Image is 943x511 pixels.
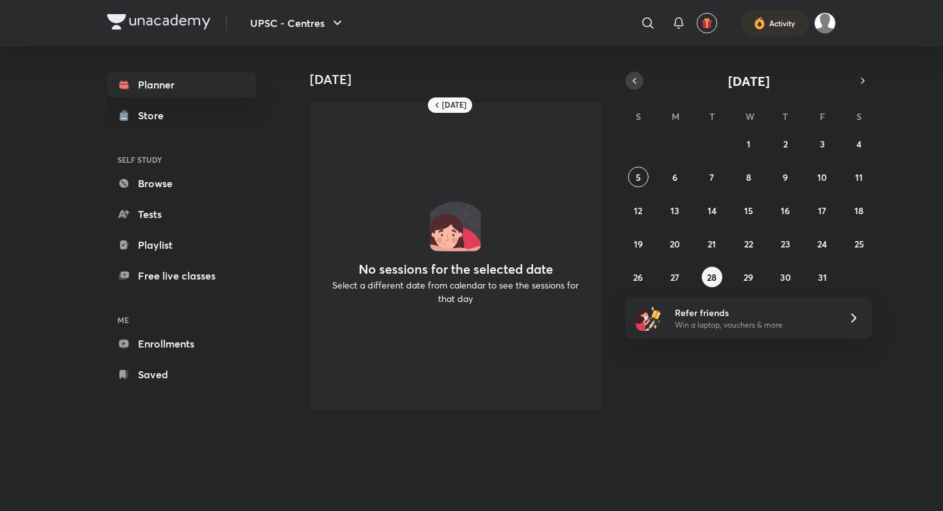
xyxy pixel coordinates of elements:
p: Win a laptop, vouchers & more [675,319,833,331]
abbr: October 25, 2025 [854,238,864,250]
abbr: October 5, 2025 [636,171,641,183]
button: October 19, 2025 [628,233,649,254]
abbr: Tuesday [709,110,715,122]
h6: ME [107,309,256,331]
a: Planner [107,72,256,97]
button: October 29, 2025 [738,267,759,287]
abbr: Thursday [783,110,788,122]
abbr: October 18, 2025 [854,205,863,217]
abbr: October 16, 2025 [781,205,790,217]
abbr: Friday [820,110,825,122]
abbr: October 28, 2025 [707,271,717,283]
abbr: October 4, 2025 [856,138,862,150]
button: October 27, 2025 [665,267,685,287]
button: October 18, 2025 [849,200,869,221]
a: Tests [107,201,256,227]
abbr: October 27, 2025 [670,271,679,283]
button: October 30, 2025 [775,267,795,287]
h6: [DATE] [442,100,466,110]
button: UPSC - Centres [242,10,353,36]
img: Company Logo [107,14,210,29]
button: October 8, 2025 [738,167,759,187]
abbr: October 21, 2025 [708,238,716,250]
button: October 6, 2025 [665,167,685,187]
button: October 5, 2025 [628,167,649,187]
abbr: October 24, 2025 [817,238,827,250]
abbr: October 7, 2025 [709,171,714,183]
button: [DATE] [643,72,854,90]
p: Select a different date from calendar to see the sessions for that day [325,278,586,305]
button: October 4, 2025 [849,133,869,154]
abbr: October 8, 2025 [746,171,751,183]
abbr: October 30, 2025 [780,271,791,283]
a: Playlist [107,232,256,258]
abbr: October 20, 2025 [670,238,680,250]
abbr: Saturday [856,110,862,122]
abbr: October 12, 2025 [634,205,642,217]
abbr: October 13, 2025 [670,205,679,217]
abbr: Monday [672,110,679,122]
a: Store [107,103,256,128]
a: Browse [107,171,256,196]
button: October 24, 2025 [812,233,833,254]
button: October 23, 2025 [775,233,795,254]
button: October 12, 2025 [628,200,649,221]
abbr: Wednesday [745,110,754,122]
button: October 2, 2025 [775,133,795,154]
button: October 22, 2025 [738,233,759,254]
button: October 13, 2025 [665,200,685,221]
a: Enrollments [107,331,256,356]
button: October 7, 2025 [702,167,722,187]
h6: Refer friends [675,306,833,319]
abbr: October 3, 2025 [820,138,825,150]
abbr: October 22, 2025 [744,238,753,250]
button: avatar [697,13,717,33]
button: October 28, 2025 [702,267,722,287]
h4: [DATE] [310,72,611,87]
button: October 16, 2025 [775,200,795,221]
button: October 31, 2025 [812,267,833,287]
button: October 21, 2025 [702,233,722,254]
abbr: October 1, 2025 [747,138,751,150]
div: Store [138,108,171,123]
a: Free live classes [107,263,256,289]
button: October 1, 2025 [738,133,759,154]
h4: No sessions for the selected date [359,262,553,277]
img: avatar [701,17,713,29]
abbr: October 31, 2025 [818,271,827,283]
a: Saved [107,362,256,387]
button: October 25, 2025 [849,233,869,254]
abbr: October 10, 2025 [817,171,827,183]
img: No events [430,200,481,251]
abbr: October 23, 2025 [781,238,790,250]
button: October 3, 2025 [812,133,833,154]
abbr: October 14, 2025 [708,205,717,217]
abbr: October 15, 2025 [744,205,753,217]
button: October 26, 2025 [628,267,649,287]
img: referral [636,305,661,331]
h6: SELF STUDY [107,149,256,171]
abbr: October 6, 2025 [672,171,677,183]
abbr: October 11, 2025 [855,171,863,183]
a: Company Logo [107,14,210,33]
button: October 14, 2025 [702,200,722,221]
button: October 20, 2025 [665,233,685,254]
img: activity [754,15,765,31]
abbr: October 29, 2025 [743,271,753,283]
abbr: Sunday [636,110,641,122]
abbr: October 19, 2025 [634,238,643,250]
abbr: October 9, 2025 [783,171,788,183]
abbr: October 17, 2025 [818,205,826,217]
button: October 9, 2025 [775,167,795,187]
img: Akshat Sharma [814,12,836,34]
button: October 10, 2025 [812,167,833,187]
abbr: October 26, 2025 [633,271,643,283]
button: October 11, 2025 [849,167,869,187]
span: [DATE] [728,72,770,90]
button: October 15, 2025 [738,200,759,221]
button: October 17, 2025 [812,200,833,221]
abbr: October 2, 2025 [783,138,788,150]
